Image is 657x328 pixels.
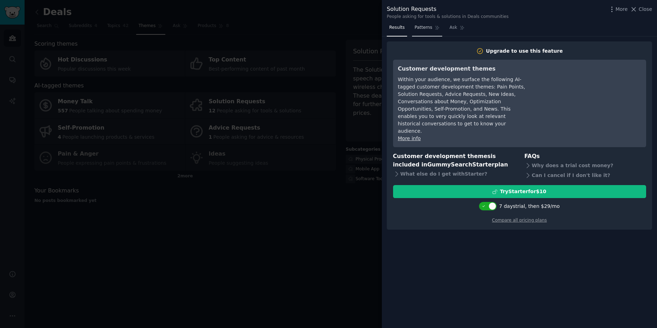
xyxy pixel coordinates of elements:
[447,22,467,37] a: Ask
[486,47,563,55] div: Upgrade to use this feature
[500,188,546,195] div: Try Starter for $10
[387,22,407,37] a: Results
[398,136,421,141] a: More info
[639,6,652,13] span: Close
[524,152,646,161] h3: FAQs
[524,170,646,180] div: Can I cancel if I don't like it?
[616,6,628,13] span: More
[414,25,432,31] span: Patterns
[524,160,646,170] div: Why does a trial cost money?
[387,14,509,20] div: People asking for tools & solutions in Deals communities
[450,25,457,31] span: Ask
[412,22,442,37] a: Patterns
[398,76,526,135] div: Within your audience, we surface the following AI-tagged customer development themes: Pain Points...
[608,6,628,13] button: More
[387,5,509,14] div: Solution Requests
[492,218,547,223] a: Compare all pricing plans
[398,65,526,73] h3: Customer development themes
[393,152,515,169] h3: Customer development themes is included in plan
[427,161,494,168] span: GummySearch Starter
[499,203,560,210] div: 7 days trial, then $ 29 /mo
[393,185,646,198] button: TryStarterfor$10
[389,25,405,31] span: Results
[536,65,641,117] iframe: YouTube video player
[630,6,652,13] button: Close
[393,169,515,179] div: What else do I get with Starter ?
